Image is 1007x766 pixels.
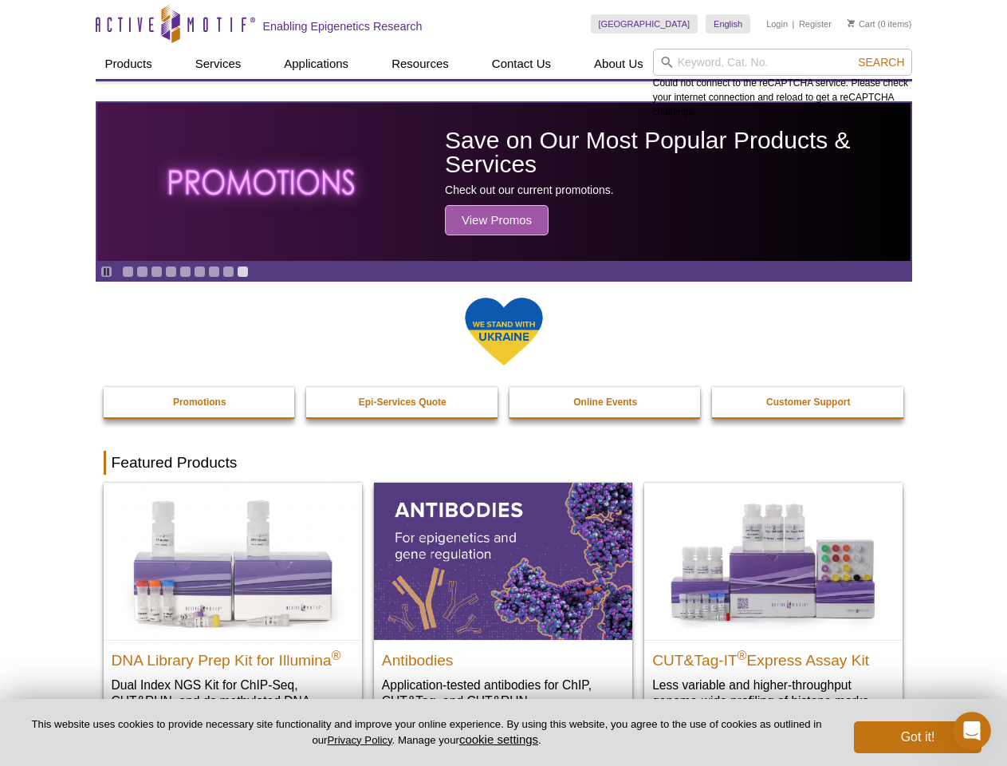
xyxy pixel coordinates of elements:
a: Go to slide 2 [136,266,148,278]
a: Services [186,49,251,79]
a: Privacy Policy [327,734,391,746]
a: Go to slide 7 [208,266,220,278]
p: This website uses cookies to provide necessary site functionality and improve your online experie... [26,717,828,748]
button: Got it! [854,721,981,753]
button: Search [853,55,909,69]
img: CUT&Tag-IT® Express Assay Kit [644,483,903,639]
h2: CUT&Tag-IT Express Assay Kit [652,645,895,669]
a: Customer Support [712,387,905,417]
a: Login [766,18,788,30]
span: View Promos [445,205,549,235]
a: Go to slide 3 [151,266,163,278]
strong: Online Events [573,397,637,408]
input: Keyword, Cat. No. [653,49,912,76]
a: Go to slide 8 [222,266,234,278]
img: The word promotions written in all caps with a glowing effect [158,141,368,223]
h2: Antibodies [382,645,624,669]
img: All Antibodies [374,483,632,639]
h2: Featured Products [104,451,904,475]
a: Go to slide 1 [122,266,134,278]
a: Contact Us [482,49,561,79]
a: Go to slide 5 [179,266,191,278]
a: Toggle autoplay [100,266,112,278]
a: Epi-Services Quote [306,387,499,417]
a: [GEOGRAPHIC_DATA] [591,14,698,34]
strong: Epi-Services Quote [359,397,446,408]
button: cookie settings [459,732,538,746]
p: Dual Index NGS Kit for ChIP-Seq, CUT&RUN, and ds methylated DNA assays. [112,677,354,725]
img: DNA Library Prep Kit for Illumina [104,483,362,639]
sup: ® [332,648,341,661]
div: Could not connect to the reCAPTCHA service. Please check your internet connection and reload to g... [653,49,912,119]
a: Online Events [509,387,702,417]
a: All Antibodies Antibodies Application-tested antibodies for ChIP, CUT&Tag, and CUT&RUN. [374,483,632,725]
img: Your Cart [848,19,855,27]
p: Check out our current promotions. [445,183,902,197]
a: Go to slide 9 [237,266,249,278]
article: Save on Our Most Popular Products & Services [97,103,911,261]
a: Register [799,18,832,30]
a: Go to slide 6 [194,266,206,278]
a: Applications [274,49,358,79]
li: | [793,14,795,34]
h2: Save on Our Most Popular Products & Services [445,128,902,176]
iframe: Intercom live chat [953,712,991,750]
h2: DNA Library Prep Kit for Illumina [112,645,354,669]
a: English [706,14,750,34]
sup: ® [738,648,747,661]
img: We Stand With Ukraine [464,296,544,367]
a: DNA Library Prep Kit for Illumina DNA Library Prep Kit for Illumina® Dual Index NGS Kit for ChIP-... [104,483,362,740]
li: (0 items) [848,14,912,34]
span: Search [858,56,904,69]
strong: Customer Support [766,397,850,408]
p: Application-tested antibodies for ChIP, CUT&Tag, and CUT&RUN. [382,677,624,709]
a: About Us [584,49,653,79]
h2: Enabling Epigenetics Research [263,19,423,34]
a: Go to slide 4 [165,266,177,278]
a: Products [96,49,162,79]
a: Resources [382,49,458,79]
strong: Promotions [173,397,226,408]
a: Promotions [104,387,297,417]
a: CUT&Tag-IT® Express Assay Kit CUT&Tag-IT®Express Assay Kit Less variable and higher-throughput ge... [644,483,903,725]
a: The word promotions written in all caps with a glowing effect Save on Our Most Popular Products &... [97,103,911,261]
a: Cart [848,18,875,30]
p: Less variable and higher-throughput genome-wide profiling of histone marks​. [652,677,895,709]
